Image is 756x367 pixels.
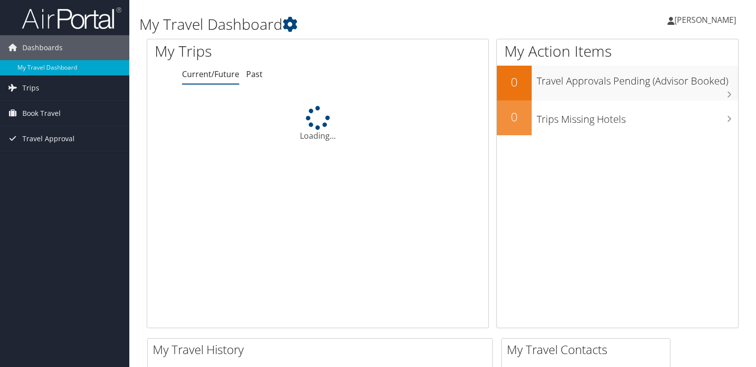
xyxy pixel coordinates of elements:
h1: My Travel Dashboard [139,14,544,35]
h3: Trips Missing Hotels [537,107,738,126]
h2: My Travel History [153,341,492,358]
span: [PERSON_NAME] [674,14,736,25]
h1: My Trips [155,41,339,62]
div: Loading... [147,106,488,142]
span: Dashboards [22,35,63,60]
span: Travel Approval [22,126,75,151]
h1: My Action Items [497,41,738,62]
h2: 0 [497,74,532,91]
h2: My Travel Contacts [507,341,670,358]
a: 0Travel Approvals Pending (Advisor Booked) [497,66,738,100]
span: Book Travel [22,101,61,126]
a: Past [246,69,263,80]
a: [PERSON_NAME] [667,5,746,35]
h2: 0 [497,108,532,125]
a: Current/Future [182,69,239,80]
img: airportal-logo.png [22,6,121,30]
h3: Travel Approvals Pending (Advisor Booked) [537,69,738,88]
span: Trips [22,76,39,100]
a: 0Trips Missing Hotels [497,100,738,135]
